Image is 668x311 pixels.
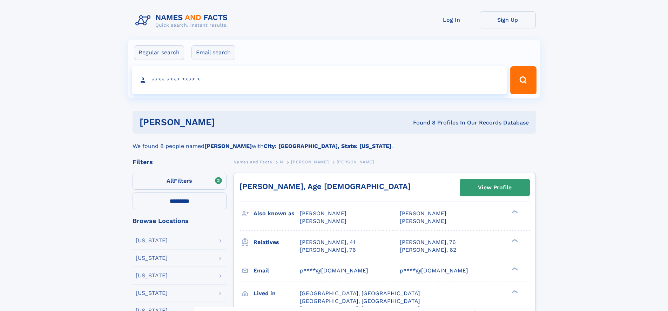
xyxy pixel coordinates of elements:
[510,289,518,294] div: ❯
[300,290,420,297] span: [GEOGRAPHIC_DATA], [GEOGRAPHIC_DATA]
[134,45,184,60] label: Regular search
[337,160,374,164] span: [PERSON_NAME]
[191,45,235,60] label: Email search
[478,180,512,196] div: View Profile
[400,246,456,254] a: [PERSON_NAME], 62
[314,119,529,127] div: Found 8 Profiles In Our Records Database
[136,290,168,296] div: [US_STATE]
[300,238,355,246] a: [PERSON_NAME], 41
[480,11,536,28] a: Sign Up
[400,210,446,217] span: [PERSON_NAME]
[167,177,174,184] span: All
[460,179,529,196] a: View Profile
[280,157,283,166] a: N
[280,160,283,164] span: N
[132,66,507,94] input: search input
[300,210,346,217] span: [PERSON_NAME]
[239,182,411,191] a: [PERSON_NAME], Age [DEMOGRAPHIC_DATA]
[133,173,227,190] label: Filters
[136,273,168,278] div: [US_STATE]
[136,238,168,243] div: [US_STATE]
[136,255,168,261] div: [US_STATE]
[510,266,518,271] div: ❯
[291,157,329,166] a: [PERSON_NAME]
[204,143,252,149] b: [PERSON_NAME]
[300,218,346,224] span: [PERSON_NAME]
[510,238,518,243] div: ❯
[254,265,300,277] h3: Email
[234,157,272,166] a: Names and Facts
[510,210,518,214] div: ❯
[133,159,227,165] div: Filters
[133,134,536,150] div: We found 8 people named with .
[424,11,480,28] a: Log In
[300,298,420,304] span: [GEOGRAPHIC_DATA], [GEOGRAPHIC_DATA]
[254,288,300,299] h3: Lived in
[264,143,391,149] b: City: [GEOGRAPHIC_DATA], State: [US_STATE]
[140,118,314,127] h1: [PERSON_NAME]
[510,66,536,94] button: Search Button
[400,238,456,246] a: [PERSON_NAME], 76
[300,246,356,254] a: [PERSON_NAME], 76
[254,236,300,248] h3: Relatives
[133,11,234,30] img: Logo Names and Facts
[254,208,300,219] h3: Also known as
[291,160,329,164] span: [PERSON_NAME]
[400,218,446,224] span: [PERSON_NAME]
[133,218,227,224] div: Browse Locations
